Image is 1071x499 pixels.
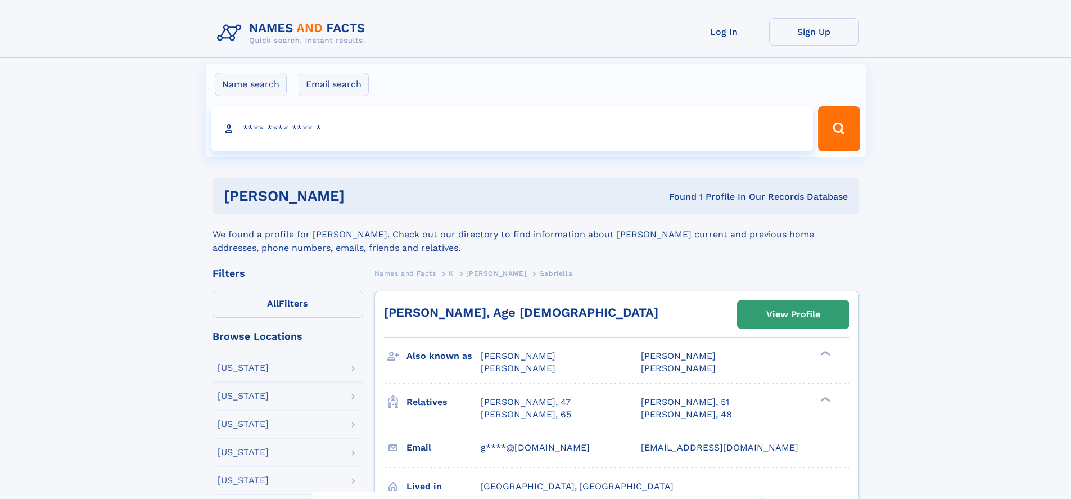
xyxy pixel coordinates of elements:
div: We found a profile for [PERSON_NAME]. Check out our directory to find information about [PERSON_N... [213,214,859,255]
a: [PERSON_NAME], Age [DEMOGRAPHIC_DATA] [384,305,658,320]
div: ❯ [817,395,831,403]
label: Filters [213,291,363,318]
input: search input [211,106,814,151]
div: Found 1 Profile In Our Records Database [507,191,848,203]
a: [PERSON_NAME], 65 [481,408,571,421]
a: Sign Up [769,18,859,46]
h1: [PERSON_NAME] [224,189,507,203]
div: [US_STATE] [218,420,269,429]
span: [PERSON_NAME] [466,269,526,277]
button: Search Button [818,106,860,151]
a: K [449,266,454,280]
span: [PERSON_NAME] [641,363,716,374]
div: Filters [213,268,363,278]
h3: Email [406,438,481,457]
span: [PERSON_NAME] [641,350,716,361]
a: Names and Facts [374,266,436,280]
a: [PERSON_NAME], 51 [641,396,729,408]
span: Gabriella [539,269,572,277]
h3: Lived in [406,477,481,496]
span: [PERSON_NAME] [481,350,555,361]
div: [US_STATE] [218,476,269,485]
h3: Also known as [406,347,481,366]
a: [PERSON_NAME] [466,266,526,280]
span: All [267,298,279,309]
a: View Profile [738,301,849,328]
div: View Profile [766,302,820,327]
div: [US_STATE] [218,363,269,372]
span: [PERSON_NAME] [481,363,555,374]
span: K [449,269,454,277]
img: Logo Names and Facts [213,18,374,48]
div: Browse Locations [213,331,363,341]
span: [EMAIL_ADDRESS][DOMAIN_NAME] [641,442,798,453]
span: [GEOGRAPHIC_DATA], [GEOGRAPHIC_DATA] [481,481,674,492]
label: Name search [215,73,287,96]
div: ❯ [817,350,831,357]
a: [PERSON_NAME], 47 [481,396,571,408]
div: [US_STATE] [218,448,269,457]
a: [PERSON_NAME], 48 [641,408,732,421]
h3: Relatives [406,393,481,412]
a: Log In [679,18,769,46]
div: [US_STATE] [218,392,269,401]
label: Email search [299,73,369,96]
